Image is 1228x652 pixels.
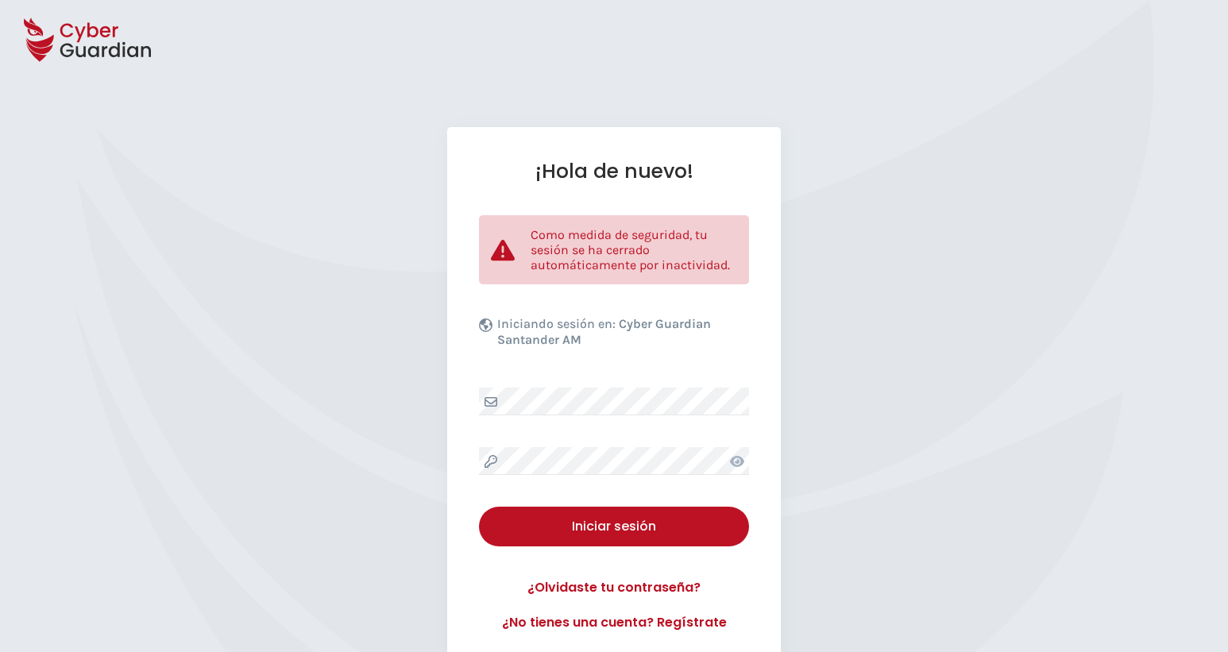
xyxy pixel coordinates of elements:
p: Como medida de seguridad, tu sesión se ha cerrado automáticamente por inactividad. [531,227,737,272]
p: Iniciando sesión en: [497,316,745,356]
h1: ¡Hola de nuevo! [479,159,749,183]
div: Iniciar sesión [491,517,737,536]
button: Iniciar sesión [479,507,749,546]
a: ¿Olvidaste tu contraseña? [479,578,749,597]
b: Cyber Guardian Santander AM [497,316,711,347]
a: ¿No tienes una cuenta? Regístrate [479,613,749,632]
